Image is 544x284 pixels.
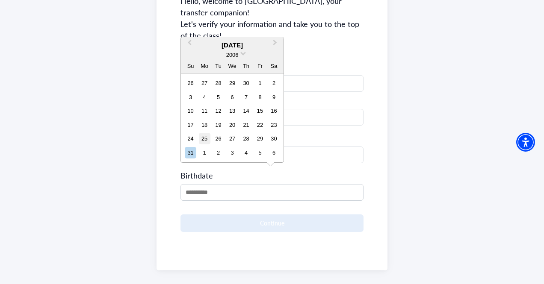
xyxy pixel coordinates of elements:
[199,105,210,117] div: Choose Monday, December 11th, 2006
[213,77,224,89] div: Choose Tuesday, November 28th, 2006
[226,60,238,72] div: We
[199,60,210,72] div: Mo
[183,76,281,160] div: month 2006-12
[185,133,196,144] div: Choose Sunday, December 24th, 2006
[268,77,280,89] div: Choose Saturday, December 2nd, 2006
[199,147,210,158] div: Choose Monday, January 1st, 2007
[268,133,280,144] div: Choose Saturday, December 30th, 2006
[213,60,224,72] div: Tu
[182,38,195,52] button: Previous Month
[226,91,238,103] div: Choose Wednesday, December 6th, 2006
[199,77,210,89] div: Choose Monday, November 27th, 2006
[254,133,266,144] div: Choose Friday, December 29th, 2006
[240,91,252,103] div: Choose Thursday, December 7th, 2006
[240,77,252,89] div: Choose Thursday, November 30th, 2006
[199,133,210,144] div: Choose Monday, December 25th, 2006
[226,147,238,158] div: Choose Wednesday, January 3rd, 2007
[226,105,238,117] div: Choose Wednesday, December 13th, 2006
[269,38,283,52] button: Next Month
[180,170,213,181] span: Birthdate
[226,119,238,131] div: Choose Wednesday, December 20th, 2006
[268,60,280,72] div: Sa
[185,119,196,131] div: Choose Sunday, December 17th, 2006
[254,119,266,131] div: Choose Friday, December 22nd, 2006
[226,77,238,89] div: Choose Wednesday, November 29th, 2006
[226,52,238,58] span: 2006
[213,133,224,144] div: Choose Tuesday, December 26th, 2006
[254,60,266,72] div: Fr
[254,77,266,89] div: Choose Friday, December 1st, 2006
[185,105,196,117] div: Choose Sunday, December 10th, 2006
[240,119,252,131] div: Choose Thursday, December 21st, 2006
[268,91,280,103] div: Choose Saturday, December 9th, 2006
[268,119,280,131] div: Choose Saturday, December 23rd, 2006
[254,105,266,117] div: Choose Friday, December 15th, 2006
[240,105,252,117] div: Choose Thursday, December 14th, 2006
[516,133,535,152] div: Accessibility Menu
[199,91,210,103] div: Choose Monday, December 4th, 2006
[185,91,196,103] div: Choose Sunday, December 3rd, 2006
[185,77,196,89] div: Choose Sunday, November 26th, 2006
[213,147,224,158] div: Choose Tuesday, January 2nd, 2007
[185,60,196,72] div: Su
[180,184,364,201] input: MM/DD/YYYY
[240,147,252,158] div: Choose Thursday, January 4th, 2007
[268,147,280,158] div: Choose Saturday, January 6th, 2007
[199,119,210,131] div: Choose Monday, December 18th, 2006
[213,119,224,131] div: Choose Tuesday, December 19th, 2006
[226,133,238,144] div: Choose Wednesday, December 27th, 2006
[240,60,252,72] div: Th
[213,91,224,103] div: Choose Tuesday, December 5th, 2006
[268,105,280,117] div: Choose Saturday, December 16th, 2006
[185,147,196,158] div: Choose Sunday, December 31st, 2006
[181,41,284,50] div: [DATE]
[240,133,252,144] div: Choose Thursday, December 28th, 2006
[213,105,224,117] div: Choose Tuesday, December 12th, 2006
[254,91,266,103] div: Choose Friday, December 8th, 2006
[254,147,266,158] div: Choose Friday, January 5th, 2007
